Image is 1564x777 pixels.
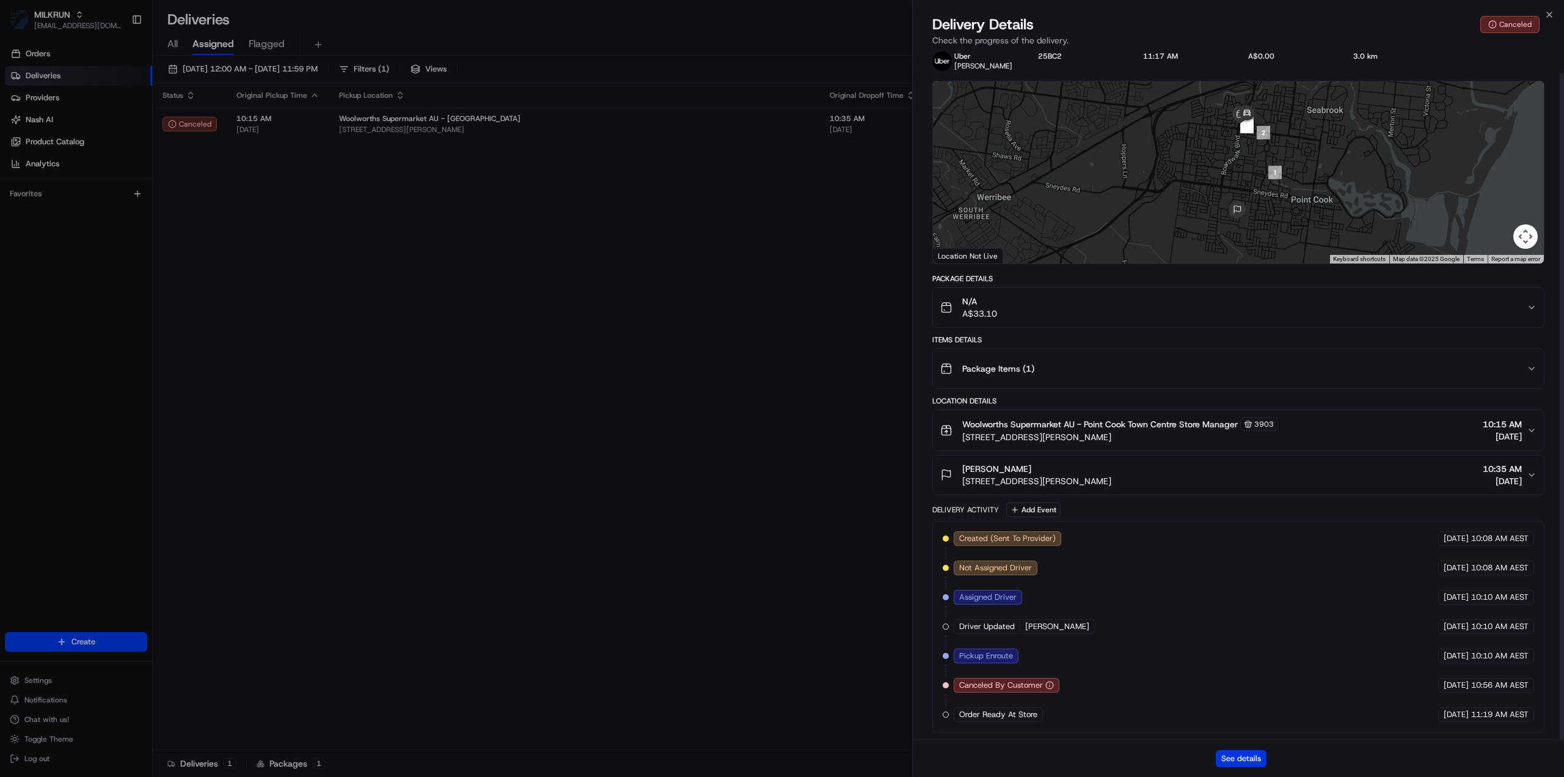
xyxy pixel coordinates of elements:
[1006,503,1061,517] button: Add Event
[1254,419,1274,429] span: 3903
[962,463,1031,475] span: [PERSON_NAME]
[962,418,1238,430] span: Woolworths Supermarket AU - Point Cook Town Centre Store Manager
[959,592,1017,603] span: Assigned Driver
[1444,680,1469,691] span: [DATE]
[959,621,1015,632] span: Driver Updated
[1471,562,1529,573] span: 10:08 AM AEST
[1025,621,1089,632] span: [PERSON_NAME]
[933,288,1544,327] button: N/AA$33.10
[1268,166,1282,179] div: 1
[1483,430,1522,443] span: [DATE]
[1483,463,1522,475] span: 10:35 AM
[933,349,1544,388] button: Package Items (1)
[962,363,1034,375] span: Package Items ( 1 )
[1353,51,1439,61] div: 3.0 km
[1333,255,1386,263] button: Keyboard shortcuts
[1444,562,1469,573] span: [DATE]
[1483,475,1522,487] span: [DATE]
[1248,51,1334,61] div: A$0.00
[1038,51,1062,61] button: 25BC2
[1513,224,1538,249] button: Map camera controls
[1480,16,1540,33] button: Canceled
[1444,709,1469,720] span: [DATE]
[1444,592,1469,603] span: [DATE]
[1471,533,1529,544] span: 10:08 AM AEST
[1257,126,1270,139] div: 2
[933,410,1544,451] button: Woolworths Supermarket AU - Point Cook Town Centre Store Manager3903[STREET_ADDRESS][PERSON_NAME]...
[932,396,1544,406] div: Location Details
[1240,119,1254,133] div: 11
[959,533,1056,544] span: Created (Sent To Provider)
[1444,621,1469,632] span: [DATE]
[1467,256,1484,262] a: Terms
[932,51,952,71] img: uber-new-logo.jpeg
[1483,418,1522,430] span: 10:15 AM
[933,455,1544,495] button: [PERSON_NAME][STREET_ADDRESS][PERSON_NAME]10:35 AM[DATE]
[954,51,971,61] span: Uber
[962,307,997,320] span: A$33.10
[932,505,999,515] div: Delivery Activity
[932,15,1034,34] span: Delivery Details
[1471,621,1529,632] span: 10:10 AM AEST
[959,562,1032,573] span: Not Assigned Driver
[1471,680,1529,691] span: 10:56 AM AEST
[1491,256,1540,262] a: Report a map error
[1143,51,1229,61] div: 11:17 AM
[932,274,1544,284] div: Package Details
[962,431,1278,443] span: [STREET_ADDRESS][PERSON_NAME]
[1471,650,1529,661] span: 10:10 AM AEST
[936,248,976,263] img: Google
[1444,650,1469,661] span: [DATE]
[959,650,1013,661] span: Pickup Enroute
[959,709,1037,720] span: Order Ready At Store
[962,295,997,307] span: N/A
[962,475,1111,487] span: [STREET_ADDRESS][PERSON_NAME]
[932,34,1544,46] p: Check the progress of the delivery.
[936,248,976,263] a: Open this area in Google Maps (opens a new window)
[959,680,1043,691] span: Canceled By Customer
[1471,709,1529,720] span: 11:19 AM AEST
[1393,256,1460,262] span: Map data ©2025 Google
[1471,592,1529,603] span: 10:10 AM AEST
[1444,533,1469,544] span: [DATE]
[954,61,1012,71] span: [PERSON_NAME]
[933,248,1003,263] div: Location Not Live
[932,335,1544,345] div: Items Details
[1216,750,1266,767] button: See details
